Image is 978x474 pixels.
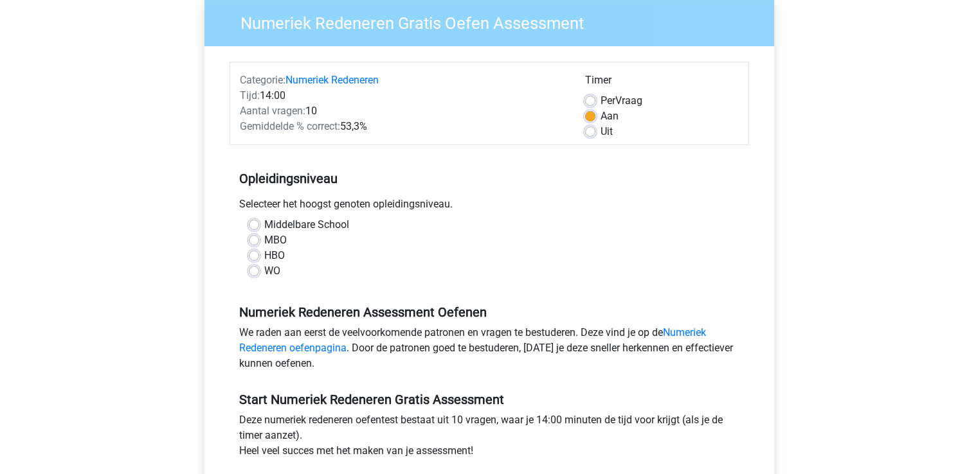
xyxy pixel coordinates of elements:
[239,166,739,191] h5: Opleidingsniveau
[239,392,739,407] h5: Start Numeriek Redeneren Gratis Assessment
[230,119,575,134] div: 53,3%
[264,263,280,279] label: WO
[239,304,739,320] h5: Numeriek Redeneren Assessment Oefenen
[601,124,613,139] label: Uit
[240,89,260,101] span: Tijd:
[230,197,749,217] div: Selecteer het hoogst genoten opleidingsniveau.
[264,248,285,263] label: HBO
[239,326,706,354] a: Numeriek Redeneren oefenpagina
[230,325,749,376] div: We raden aan eerst de veelvoorkomende patronen en vragen te bestuderen. Deze vind je op de . Door...
[240,74,285,86] span: Categorie:
[240,120,340,132] span: Gemiddelde % correct:
[225,8,765,33] h3: Numeriek Redeneren Gratis Oefen Assessment
[240,105,305,117] span: Aantal vragen:
[264,217,349,233] label: Middelbare School
[601,109,619,124] label: Aan
[230,88,575,103] div: 14:00
[601,93,642,109] label: Vraag
[285,74,379,86] a: Numeriek Redeneren
[601,94,615,107] span: Per
[264,233,287,248] label: MBO
[230,412,749,464] div: Deze numeriek redeneren oefentest bestaat uit 10 vragen, waar je 14:00 minuten de tijd voor krijg...
[585,73,739,93] div: Timer
[230,103,575,119] div: 10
